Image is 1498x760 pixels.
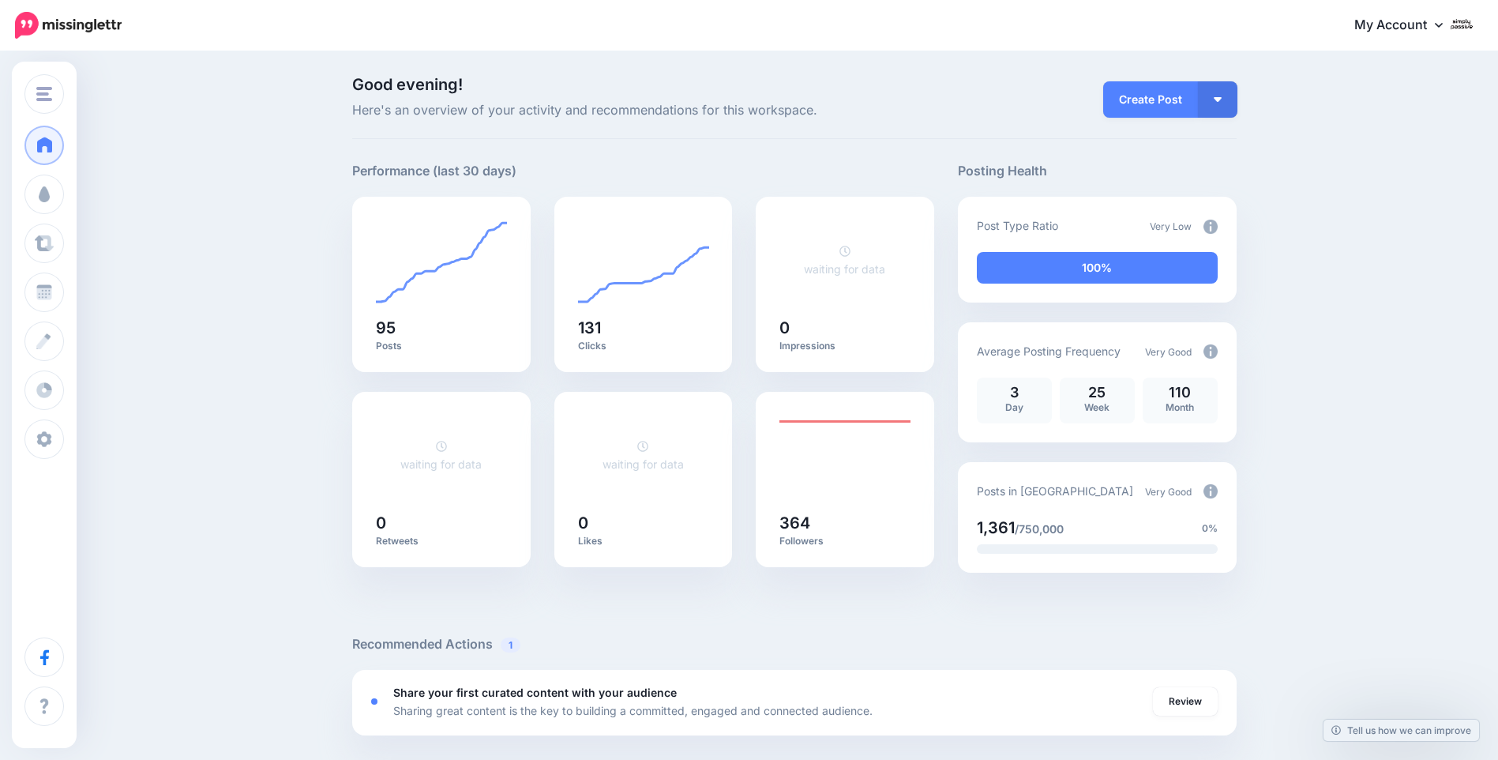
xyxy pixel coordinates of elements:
a: waiting for data [804,244,885,276]
span: Good evening! [352,75,463,94]
img: arrow-down-white.png [1214,97,1222,102]
h5: 131 [578,320,709,336]
span: 0% [1202,521,1218,536]
span: Week [1084,401,1109,413]
p: Impressions [779,340,910,352]
p: Posts in [GEOGRAPHIC_DATA] [977,482,1133,500]
h5: 0 [578,515,709,531]
span: Month [1166,401,1194,413]
h5: 364 [779,515,910,531]
p: Post Type Ratio [977,216,1058,235]
p: Followers [779,535,910,547]
span: Day [1005,401,1023,413]
span: Here's an overview of your activity and recommendations for this workspace. [352,100,934,121]
p: Clicks [578,340,709,352]
a: Tell us how we can improve [1323,720,1479,741]
a: Review [1153,687,1218,716]
span: /750,000 [1015,522,1064,536]
img: Missinglettr [15,12,122,39]
img: info-circle-grey.png [1203,484,1218,499]
h5: 0 [779,320,910,336]
span: Very Low [1150,220,1192,232]
p: Posts [376,340,507,352]
span: Very Good [1145,346,1192,358]
a: waiting for data [400,439,482,471]
b: Share your first curated content with your audience [393,686,677,699]
h5: Performance (last 30 days) [352,161,516,181]
p: Retweets [376,535,507,547]
div: 100% of your posts in the last 30 days have been from Drip Campaigns [977,252,1218,284]
img: info-circle-grey.png [1203,220,1218,234]
span: 1,361 [977,518,1015,537]
p: 25 [1068,386,1127,400]
p: Sharing great content is the key to building a committed, engaged and connected audience. [393,702,873,720]
h5: 95 [376,320,507,336]
a: My Account [1338,6,1474,45]
p: Average Posting Frequency [977,342,1121,360]
a: Create Post [1103,81,1198,118]
div: <div class='status-dot small red margin-right'></div>Error [371,698,377,705]
h5: Recommended Actions [352,634,1237,654]
p: Likes [578,535,709,547]
p: 110 [1151,386,1210,400]
h5: 0 [376,515,507,531]
a: waiting for data [603,439,684,471]
span: Very Good [1145,486,1192,498]
span: 1 [501,638,520,653]
img: menu.png [36,87,52,101]
img: info-circle-grey.png [1203,344,1218,359]
p: 3 [985,386,1044,400]
h5: Posting Health [958,161,1237,181]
